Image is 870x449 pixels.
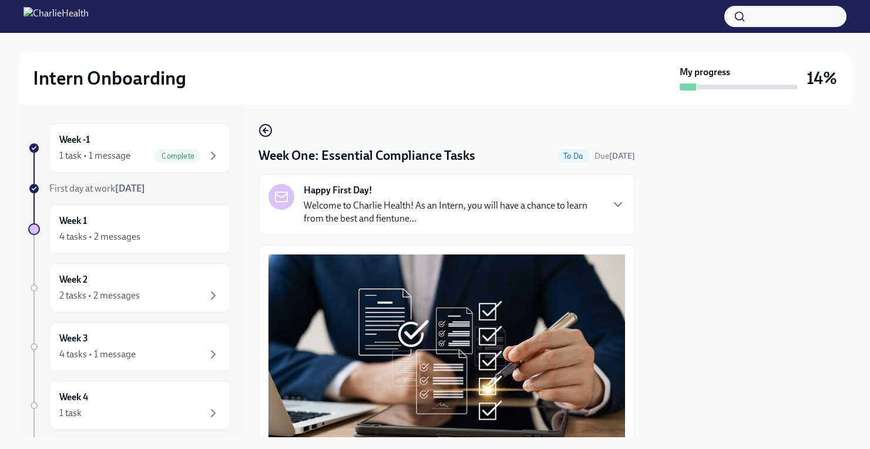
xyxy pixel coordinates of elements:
h6: Week -1 [59,133,90,146]
strong: [DATE] [115,183,145,194]
div: 1 task [59,407,82,420]
h6: Week 2 [59,273,88,286]
a: Week 41 task [28,381,230,430]
h6: Week 1 [59,215,87,227]
strong: Happy First Day! [304,184,372,197]
h6: Week 4 [59,391,88,404]
a: First day at work[DATE] [28,182,230,195]
h6: Week 3 [59,332,88,345]
span: To Do [556,152,590,160]
h2: Intern Onboarding [33,66,186,90]
div: 1 task • 1 message [59,149,130,162]
strong: [DATE] [609,151,635,161]
button: Zoom image [268,254,625,441]
div: 4 tasks • 1 message [59,348,136,361]
div: 4 tasks • 2 messages [59,230,140,243]
a: Week -11 task • 1 messageComplete [28,123,230,173]
a: Week 34 tasks • 1 message [28,322,230,371]
div: 2 tasks • 2 messages [59,289,140,302]
a: Week 22 tasks • 2 messages [28,263,230,313]
span: First day at work [49,183,145,194]
span: Complete [154,152,201,160]
span: September 9th, 2025 08:00 [594,150,635,162]
img: CharlieHealth [23,7,89,26]
strong: My progress [680,66,730,79]
p: Welcome to Charlie Health! As an Intern, you will have a chance to learn from the best and fientu... [304,199,602,225]
a: Week 14 tasks • 2 messages [28,205,230,254]
span: Due [594,151,635,161]
h3: 14% [807,68,837,89]
h4: Week One: Essential Compliance Tasks [258,147,475,165]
